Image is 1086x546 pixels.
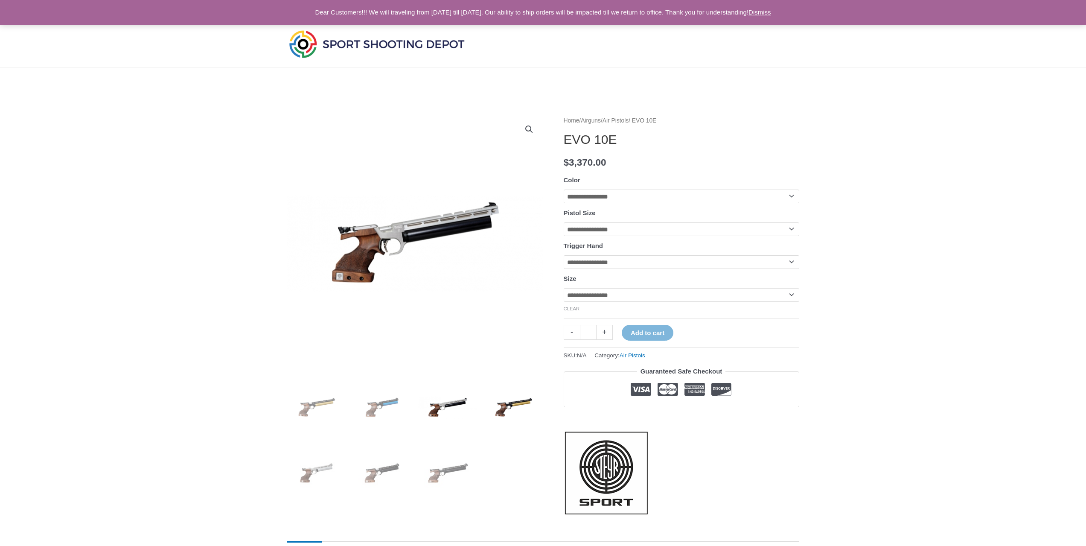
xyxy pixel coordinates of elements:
img: EVO 10E - Image 5 [287,444,346,503]
a: - [564,325,580,340]
img: EVO 10E - Image 2 [352,378,412,437]
span: N/A [577,352,587,359]
img: EVO 10E - Image 3 [418,378,477,437]
a: Steyr Sport [564,430,649,516]
h1: EVO 10E [564,132,799,147]
a: + [597,325,613,340]
img: EVO 10E - Image 6 [352,444,412,503]
button: Add to cart [622,325,673,341]
label: Pistol Size [564,209,596,216]
img: Sport Shooting Depot [287,28,466,60]
img: Steyr EVO 10E [287,378,346,437]
img: EVO 10E - Image 3 [287,115,543,371]
a: Airguns [581,117,601,124]
span: SKU: [564,350,587,361]
a: Dismiss [748,9,771,16]
input: Product quantity [580,325,597,340]
label: Color [564,176,580,184]
a: Clear options [564,306,580,311]
img: Steyr EVO 10E [484,378,543,437]
label: Size [564,275,576,282]
a: Air Pistols [620,352,645,359]
label: Trigger Hand [564,242,603,249]
a: View full-screen image gallery [521,122,537,137]
span: Category: [594,350,645,361]
img: EVO 10E - Image 7 [418,444,477,503]
iframe: Customer reviews powered by Trustpilot [564,414,799,424]
a: Air Pistols [603,117,629,124]
nav: Breadcrumb [564,115,799,126]
bdi: 3,370.00 [564,157,606,168]
a: Home [564,117,579,124]
span: $ [564,157,569,168]
legend: Guaranteed Safe Checkout [637,365,726,377]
